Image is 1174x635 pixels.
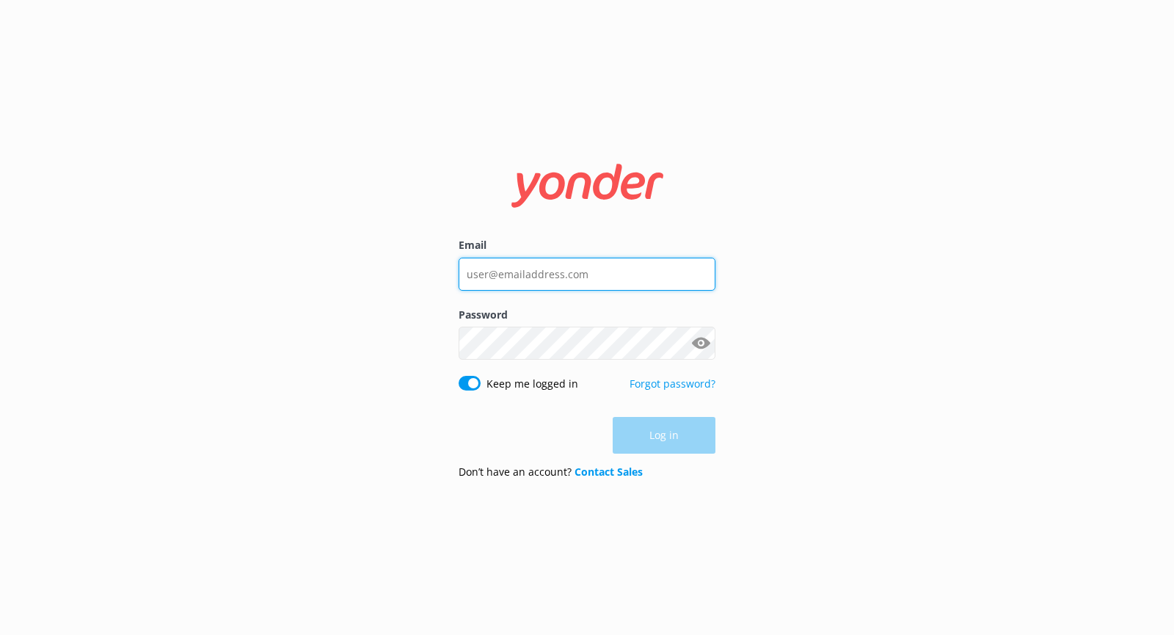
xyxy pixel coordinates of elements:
[575,465,643,479] a: Contact Sales
[486,376,578,392] label: Keep me logged in
[686,329,715,358] button: Show password
[459,307,715,323] label: Password
[459,258,715,291] input: user@emailaddress.com
[630,377,715,391] a: Forgot password?
[459,464,643,480] p: Don’t have an account?
[459,237,715,253] label: Email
